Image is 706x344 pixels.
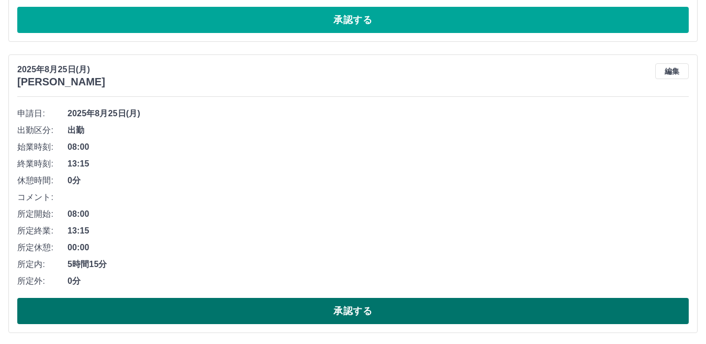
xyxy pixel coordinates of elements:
[17,275,68,287] span: 所定外:
[17,225,68,237] span: 所定終業:
[68,258,689,271] span: 5時間15分
[68,225,689,237] span: 13:15
[17,208,68,220] span: 所定開始:
[68,141,689,153] span: 08:00
[68,124,689,137] span: 出勤
[17,174,68,187] span: 休憩時間:
[17,191,68,204] span: コメント:
[17,158,68,170] span: 終業時刻:
[17,241,68,254] span: 所定休憩:
[17,76,105,88] h3: [PERSON_NAME]
[17,7,689,33] button: 承認する
[17,124,68,137] span: 出勤区分:
[17,298,689,324] button: 承認する
[17,107,68,120] span: 申請日:
[68,107,689,120] span: 2025年8月25日(月)
[68,275,689,287] span: 0分
[17,63,105,76] p: 2025年8月25日(月)
[17,141,68,153] span: 始業時刻:
[68,241,689,254] span: 00:00
[68,158,689,170] span: 13:15
[68,208,689,220] span: 08:00
[17,258,68,271] span: 所定内:
[68,174,689,187] span: 0分
[655,63,689,79] button: 編集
